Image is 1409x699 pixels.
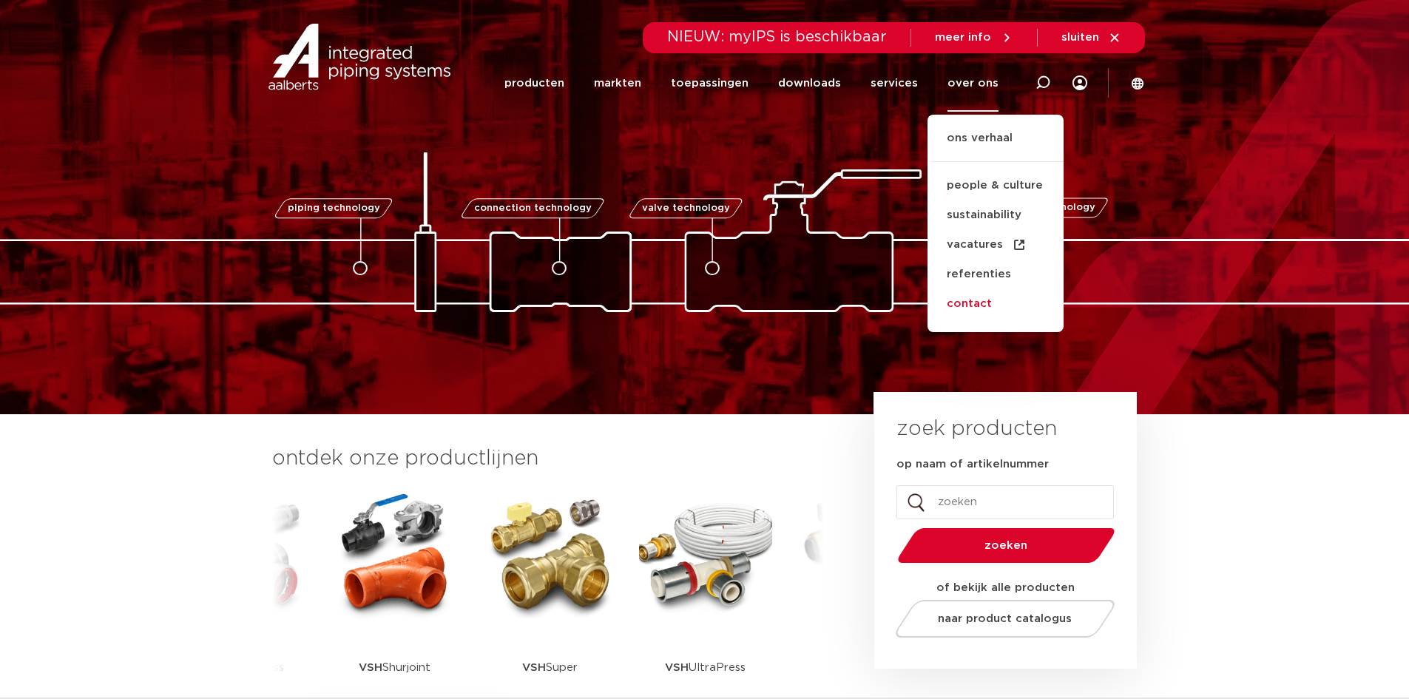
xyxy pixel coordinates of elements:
[935,32,991,43] span: meer info
[504,55,564,112] a: producten
[359,662,382,673] strong: VSH
[936,582,1075,593] strong: of bekijk alle producten
[504,55,999,112] nav: Menu
[778,55,841,112] a: downloads
[891,527,1121,564] button: zoeken
[594,55,641,112] a: markten
[1061,32,1099,43] span: sluiten
[288,203,380,213] span: piping technology
[671,55,749,112] a: toepassingen
[935,31,1013,44] a: meer info
[987,203,1095,213] span: fastening technology
[947,55,999,112] a: over ons
[665,662,689,673] strong: VSH
[473,203,591,213] span: connection technology
[927,230,1064,260] a: vacatures
[1061,31,1121,44] a: sluiten
[272,444,824,473] h3: ontdek onze productlijnen
[896,457,1049,472] label: op naam of artikelnummer
[927,289,1064,319] a: contact
[896,414,1057,444] h3: zoek producten
[642,203,730,213] span: valve technology
[522,662,546,673] strong: VSH
[667,30,887,44] span: NIEUW: myIPS is beschikbaar
[871,55,918,112] a: services
[891,600,1118,638] a: naar product catalogus
[936,540,1077,551] span: zoeken
[927,171,1064,200] a: people & culture
[927,260,1064,289] a: referenties
[927,129,1064,162] a: ons verhaal
[927,200,1064,230] a: sustainability
[938,613,1072,624] span: naar product catalogus
[896,485,1114,519] input: zoeken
